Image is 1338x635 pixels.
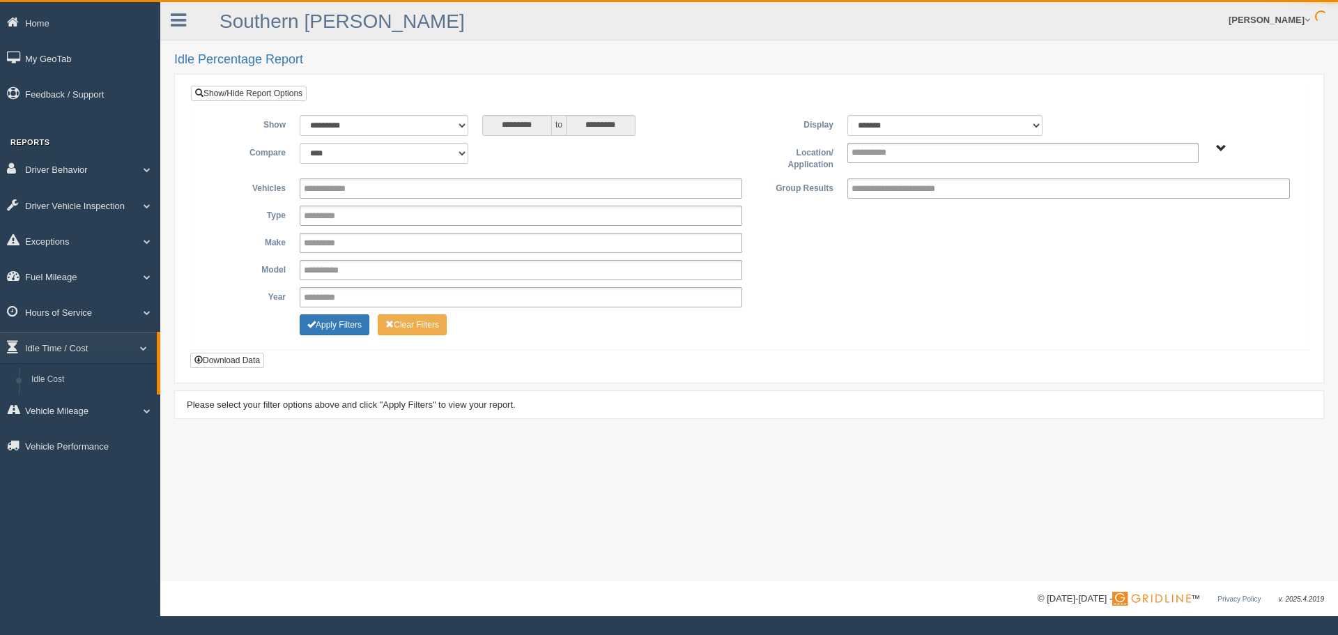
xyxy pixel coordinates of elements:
[1279,595,1324,603] span: v. 2025.4.2019
[190,353,264,368] button: Download Data
[201,287,293,304] label: Year
[191,86,307,101] a: Show/Hide Report Options
[1112,592,1191,606] img: Gridline
[749,178,840,195] label: Group Results
[300,314,369,335] button: Change Filter Options
[25,392,157,418] a: Idle Cost Trend
[201,143,293,160] label: Compare
[749,143,840,171] label: Location/ Application
[201,178,293,195] label: Vehicles
[201,206,293,222] label: Type
[174,53,1324,67] h2: Idle Percentage Report
[220,10,465,32] a: Southern [PERSON_NAME]
[187,399,516,410] span: Please select your filter options above and click "Apply Filters" to view your report.
[201,115,293,132] label: Show
[1038,592,1324,606] div: © [DATE]-[DATE] - ™
[201,260,293,277] label: Model
[201,233,293,250] label: Make
[378,314,447,335] button: Change Filter Options
[749,115,840,132] label: Display
[552,115,566,136] span: to
[25,367,157,392] a: Idle Cost
[1217,595,1261,603] a: Privacy Policy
